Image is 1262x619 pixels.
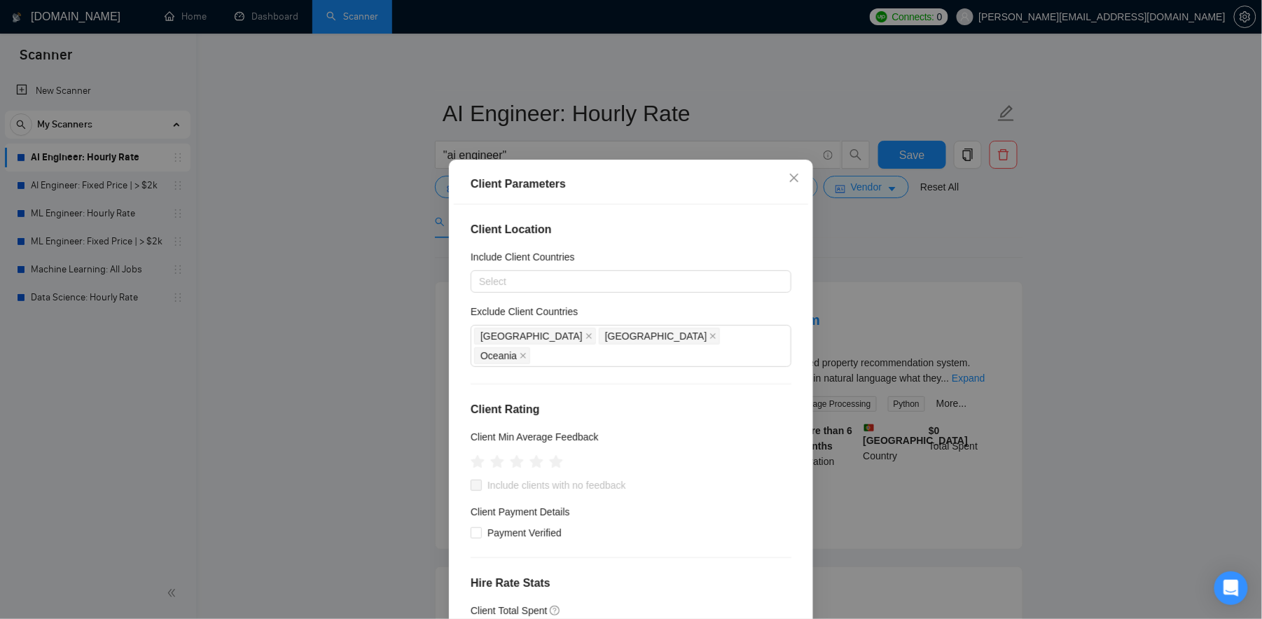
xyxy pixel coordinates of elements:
[471,576,791,592] h4: Hire Rate Stats
[482,478,632,494] span: Include clients with no feedback
[480,348,517,363] span: Oceania
[520,352,527,359] span: close
[471,249,575,265] h5: Include Client Countries
[549,455,563,469] span: star
[471,455,485,469] span: star
[482,526,567,541] span: Payment Verified
[775,160,813,197] button: Close
[550,605,561,616] span: question-circle
[789,172,800,183] span: close
[471,505,570,520] h4: Client Payment Details
[471,604,547,619] h5: Client Total Spent
[480,328,583,344] span: [GEOGRAPHIC_DATA]
[1214,571,1248,605] div: Open Intercom Messenger
[585,333,592,340] span: close
[709,333,716,340] span: close
[605,328,707,344] span: [GEOGRAPHIC_DATA]
[490,455,504,469] span: star
[471,401,791,418] h4: Client Rating
[471,304,578,319] h5: Exclude Client Countries
[529,455,543,469] span: star
[510,455,524,469] span: star
[471,221,791,238] h4: Client Location
[474,328,596,345] span: India
[471,176,791,193] div: Client Parameters
[599,328,721,345] span: Africa
[471,429,599,445] h5: Client Min Average Feedback
[474,347,530,364] span: Oceania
